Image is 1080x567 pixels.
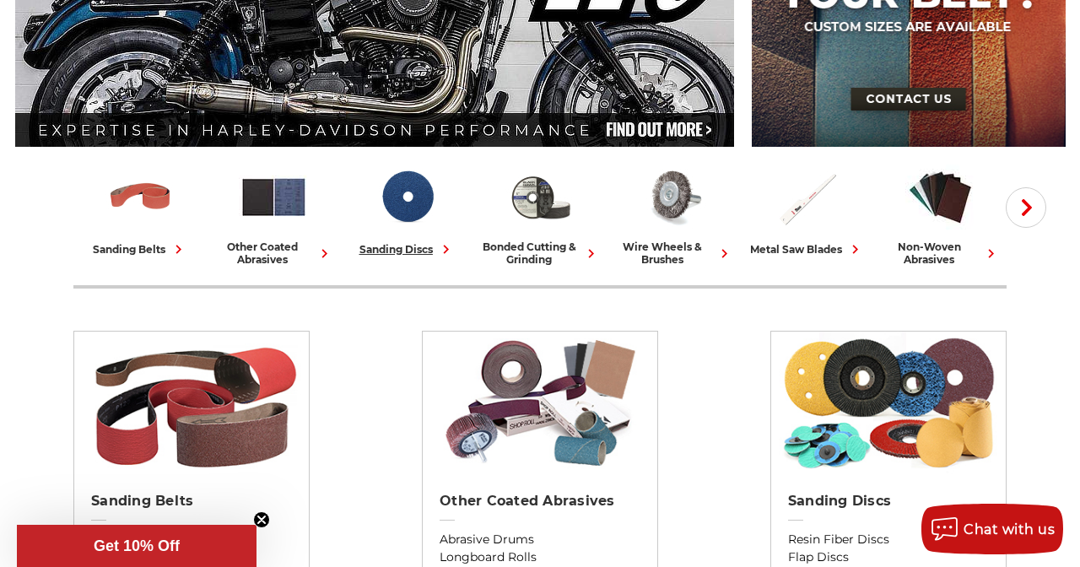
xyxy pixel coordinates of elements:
[505,162,575,232] img: Bonded Cutting & Grinding
[239,162,309,232] img: Other Coated Abrasives
[440,531,640,548] a: Abrasive Drums
[921,504,1063,554] button: Chat with us
[747,162,867,258] a: metal saw blades
[480,162,600,266] a: bonded cutting & grinding
[440,548,640,566] a: Longboard Rolls
[613,240,733,266] div: wire wheels & brushes
[613,162,733,266] a: wire wheels & brushes
[213,240,333,266] div: other coated abrasives
[880,240,1000,266] div: non-woven abrasives
[1006,187,1046,228] button: Next
[17,525,256,567] div: Get 10% OffClose teaser
[788,493,989,510] h2: Sanding Discs
[788,548,989,566] a: Flap Discs
[905,162,975,232] img: Non-woven Abrasives
[372,162,442,232] img: Sanding Discs
[779,332,997,475] img: Sanding Discs
[772,162,842,232] img: Metal Saw Blades
[964,521,1055,537] span: Chat with us
[440,493,640,510] h2: Other Coated Abrasives
[788,531,989,548] a: Resin Fiber Discs
[359,240,455,258] div: sanding discs
[347,162,467,258] a: sanding discs
[91,493,292,510] h2: Sanding Belts
[431,332,650,475] img: Other Coated Abrasives
[480,240,600,266] div: bonded cutting & grinding
[93,240,187,258] div: sanding belts
[750,240,864,258] div: metal saw blades
[94,537,180,554] span: Get 10% Off
[83,332,301,475] img: Sanding Belts
[80,162,200,258] a: sanding belts
[880,162,1000,266] a: non-woven abrasives
[105,162,175,232] img: Sanding Belts
[639,162,709,232] img: Wire Wheels & Brushes
[253,511,270,528] button: Close teaser
[213,162,333,266] a: other coated abrasives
